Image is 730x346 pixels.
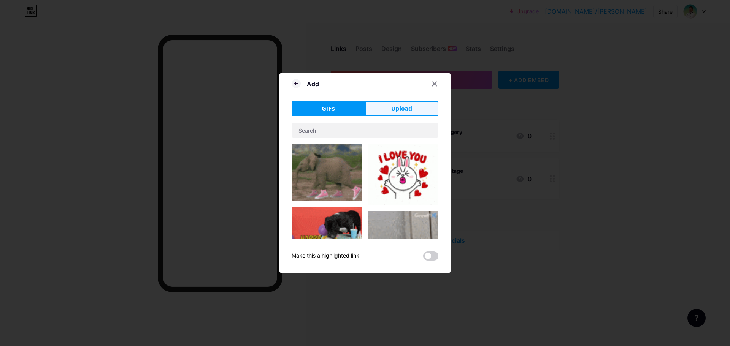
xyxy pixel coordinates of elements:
span: GIFs [322,105,335,113]
button: GIFs [292,101,365,116]
img: Gihpy [292,144,362,201]
input: Search [292,123,438,138]
img: Gihpy [368,211,438,314]
div: Add [307,79,319,88]
img: Gihpy [368,144,438,205]
span: Upload [391,105,412,113]
img: Gihpy [292,207,362,245]
button: Upload [365,101,438,116]
div: Make this a highlighted link [292,251,359,261]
